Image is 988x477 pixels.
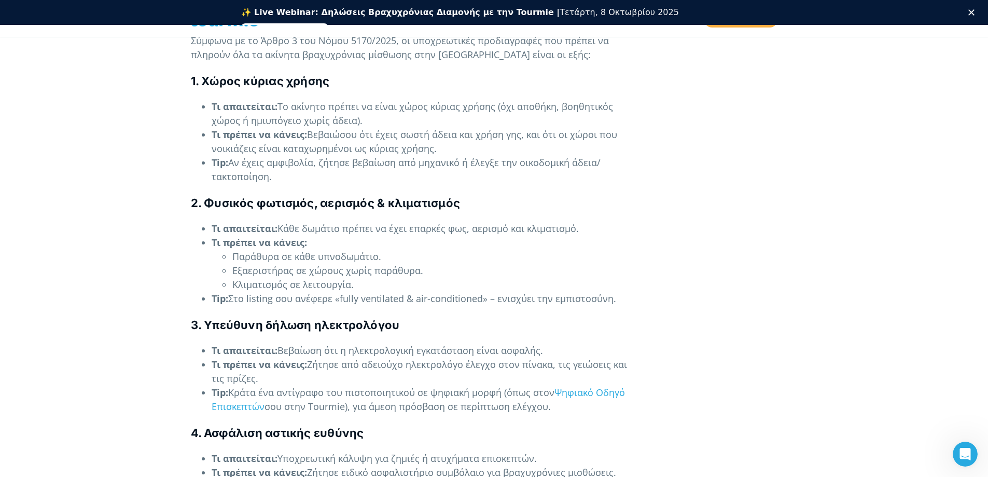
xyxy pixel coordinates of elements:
strong: Τι απαιτείται: [212,222,277,235]
a: Ψηφιακό Οδηγό Επισκεπτών [212,386,625,413]
h4: 4. Ασφάλιση αστικής ευθύνης [191,425,641,441]
li: Υποχρεωτική κάλυψη για ζημιές ή ατυχήματα επισκεπτών. [212,452,641,466]
li: Στο listing σου ανέφερε «fully ventilated & air-conditioned» – ενισχύει την εμπιστοσύνη. [212,292,641,306]
a: Εγγραφείτε δωρεάν [241,23,329,36]
li: Κράτα ένα αντίγραφο του πιστοποιητικού σε ψηφιακή μορφή (όπως στον σου στην Tourmie), για άμεση π... [212,386,641,414]
b: ✨ Live Webinar: Δηλώσεις Βραχυχρόνιας Διαμονής με την Tourmie | [241,7,560,17]
div: Κλείσιμο [968,9,979,16]
li: Αν έχεις αμφιβολία, ζήτησε βεβαίωση από μηχανικό ή έλεγξε την οικοδομική άδεια/τακτοποίηση. [212,156,641,184]
li: Βεβαίωση ότι η ηλεκτρολογική εγκατάσταση είναι ασφαλής. [212,344,641,358]
li: Βεβαιώσου ότι έχεις σωστή άδεια και χρήση γης, και ότι οι χώροι που νοικιάζεις είναι καταχωρημένο... [212,128,641,156]
li: Εξαεριστήρας σε χώρους χωρίς παράθυρα. [232,264,641,278]
h4: 2. Φυσικός φωτισμός, αερισμός & κλιματισμός [191,195,641,211]
h4: 1. Χώρος κύριας χρήσης [191,73,641,89]
strong: Tip: [212,156,228,169]
strong: Tip: [212,292,228,305]
p: Σύμφωνα με το Άρθρο 3 του Νόμου 5170/2025, οι υποχρεωτικές προδιαγραφές που πρέπει να πληρούν όλα... [191,34,641,62]
strong: Τι απαιτείται: [212,344,277,357]
h4: 3. Υπεύθυνη δήλωση ηλεκτρολόγου [191,317,641,333]
div: Τετάρτη, 8 Οκτωβρίου 2025 [241,7,679,18]
li: Παράθυρα σε κάθε υπνοδωμάτιο. [232,250,641,264]
strong: Τι πρέπει να κάνεις: [212,236,307,249]
li: Κλιματισμός σε λειτουργία. [232,278,641,292]
strong: Τι πρέπει να κάνεις: [212,128,307,141]
strong: Τι απαιτείται: [212,100,277,113]
li: Το ακίνητο πρέπει να είναι χώρος κύριας χρήσης (όχι αποθήκη, βοηθητικός χώρος ή ημιυπόγειο χωρίς ... [212,100,641,128]
strong: Tip: [212,386,228,399]
iframe: Intercom live chat [953,442,978,467]
li: Ζήτησε από αδειούχο ηλεκτρολόγο έλεγχο στον πίνακα, τις γειώσεις και τις πρίζες. [212,358,641,386]
li: Κάθε δωμάτιο πρέπει να έχει επαρκές φως, αερισμό και κλιματισμό. [212,222,641,236]
strong: Τι πρέπει να κάνεις: [212,358,307,371]
strong: Τι απαιτείται: [212,452,277,465]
